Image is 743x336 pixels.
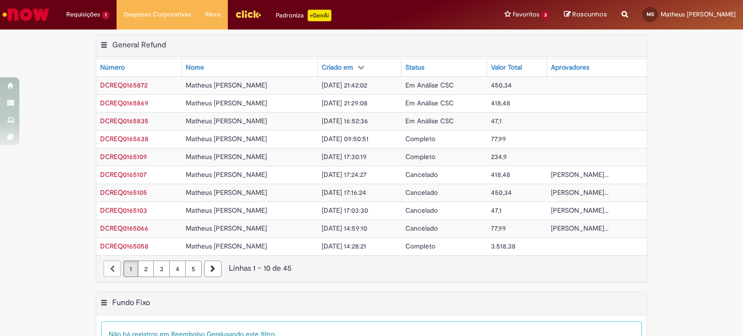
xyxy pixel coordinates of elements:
[551,224,609,233] span: [PERSON_NAME]...
[100,224,149,233] span: DCREQ0165066
[100,99,149,107] a: Abrir Registro: DCREQ0165869
[100,242,149,250] a: Abrir Registro: DCREQ0165058
[186,99,267,107] span: Matheus [PERSON_NAME]
[169,261,186,277] a: Página 4
[405,99,454,107] span: Em Análise CSC
[100,81,148,89] span: DCREQ0165872
[102,11,109,19] span: 1
[1,5,51,24] img: ServiceNow
[405,170,438,179] span: Cancelado
[100,152,147,161] a: Abrir Registro: DCREQ0165109
[100,134,149,143] span: DCREQ0165638
[100,224,149,233] a: Abrir Registro: DCREQ0165066
[100,40,108,53] button: General Refund Menu de contexto
[276,10,331,21] div: Padroniza
[124,10,191,19] span: Despesas Corporativas
[100,188,147,197] span: DCREQ0165105
[186,170,267,179] span: Matheus [PERSON_NAME]
[491,99,510,107] span: 418,48
[322,188,366,197] span: [DATE] 17:16:24
[186,188,267,197] span: Matheus [PERSON_NAME]
[100,63,125,73] div: Número
[186,117,267,125] span: Matheus [PERSON_NAME]
[100,134,149,143] a: Abrir Registro: DCREQ0165638
[100,188,147,197] a: Abrir Registro: DCREQ0165105
[491,117,502,125] span: 47,1
[186,63,204,73] div: Nome
[491,134,506,143] span: 77,99
[186,224,267,233] span: Matheus [PERSON_NAME]
[405,242,435,250] span: Completo
[186,134,267,143] span: Matheus [PERSON_NAME]
[100,170,147,179] a: Abrir Registro: DCREQ0165107
[235,7,261,21] img: click_logo_yellow_360x200.png
[100,99,149,107] span: DCREQ0165869
[322,99,368,107] span: [DATE] 21:29:08
[138,261,154,277] a: Página 2
[186,81,267,89] span: Matheus [PERSON_NAME]
[100,298,108,310] button: Fundo Fixo Menu de contexto
[206,10,221,19] span: More
[112,40,166,50] h2: General Refund
[491,206,502,215] span: 47,1
[564,10,607,19] a: Rascunhos
[405,188,438,197] span: Cancelado
[322,242,366,250] span: [DATE] 14:28:21
[100,117,149,125] a: Abrir Registro: DCREQ0165835
[405,81,454,89] span: Em Análise CSC
[322,170,367,179] span: [DATE] 17:24:27
[322,63,353,73] div: Criado em
[100,242,149,250] span: DCREQ0165058
[572,10,607,19] span: Rascunhos
[513,10,539,19] span: Favoritos
[491,242,516,250] span: 3.518,38
[322,152,367,161] span: [DATE] 17:30:19
[491,170,510,179] span: 418,48
[100,206,147,215] a: Abrir Registro: DCREQ0165103
[541,11,550,19] span: 3
[405,117,454,125] span: Em Análise CSC
[100,170,147,179] span: DCREQ0165107
[551,170,609,179] span: [PERSON_NAME]...
[104,263,639,274] div: Linhas 1 − 10 de 45
[185,261,202,277] a: Página 5
[100,81,148,89] a: Abrir Registro: DCREQ0165872
[186,206,267,215] span: Matheus [PERSON_NAME]
[551,63,589,73] div: Aprovadores
[405,63,424,73] div: Status
[491,224,506,233] span: 77,99
[661,10,736,18] span: Matheus [PERSON_NAME]
[405,206,438,215] span: Cancelado
[405,152,435,161] span: Completo
[123,261,138,277] a: Página 1
[112,298,150,307] h2: Fundo Fixo
[322,117,368,125] span: [DATE] 16:52:36
[100,152,147,161] span: DCREQ0165109
[491,81,512,89] span: 450,34
[322,224,367,233] span: [DATE] 14:59:10
[405,134,435,143] span: Completo
[322,206,368,215] span: [DATE] 17:03:30
[186,152,267,161] span: Matheus [PERSON_NAME]
[491,63,522,73] div: Valor Total
[405,224,438,233] span: Cancelado
[96,255,647,282] nav: paginação
[322,81,367,89] span: [DATE] 21:42:02
[100,117,149,125] span: DCREQ0165835
[66,10,100,19] span: Requisições
[551,206,609,215] span: [PERSON_NAME]...
[186,242,267,250] span: Matheus [PERSON_NAME]
[647,11,654,17] span: MS
[491,188,512,197] span: 450,34
[308,10,331,21] p: +GenAi
[551,188,609,197] span: [PERSON_NAME]...
[322,134,369,143] span: [DATE] 09:50:51
[204,261,222,277] a: Próxima página
[153,261,170,277] a: Página 3
[100,206,147,215] span: DCREQ0165103
[491,152,507,161] span: 234,9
